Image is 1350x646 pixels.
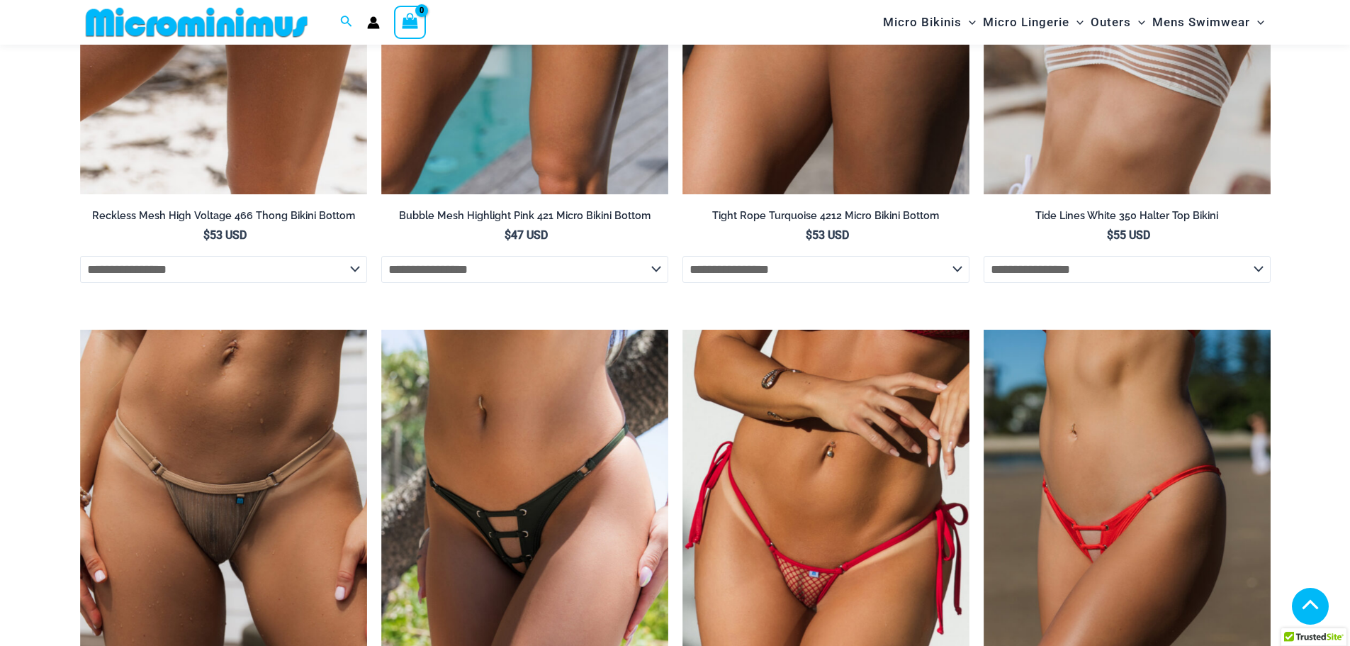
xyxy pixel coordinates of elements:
a: View Shopping Cart, empty [394,6,427,38]
a: Tide Lines White 350 Halter Top Bikini [984,209,1271,228]
a: Tight Rope Turquoise 4212 Micro Bikini Bottom [682,209,969,228]
span: $ [806,228,812,242]
bdi: 53 USD [806,228,849,242]
img: MM SHOP LOGO FLAT [80,6,313,38]
h2: Tight Rope Turquoise 4212 Micro Bikini Bottom [682,209,969,223]
span: $ [505,228,511,242]
h2: Tide Lines White 350 Halter Top Bikini [984,209,1271,223]
span: $ [203,228,210,242]
a: Account icon link [367,16,380,29]
span: $ [1107,228,1113,242]
a: OutersMenu ToggleMenu Toggle [1087,4,1149,40]
a: Reckless Mesh High Voltage 466 Thong Bikini Bottom [80,209,367,228]
bdi: 55 USD [1107,228,1150,242]
span: Mens Swimwear [1152,4,1250,40]
nav: Site Navigation [877,2,1271,43]
a: Bubble Mesh Highlight Pink 421 Micro Bikini Bottom [381,209,668,228]
h2: Reckless Mesh High Voltage 466 Thong Bikini Bottom [80,209,367,223]
span: Menu Toggle [1250,4,1264,40]
a: Search icon link [340,13,353,31]
a: Micro LingerieMenu ToggleMenu Toggle [979,4,1087,40]
bdi: 53 USD [203,228,247,242]
span: Menu Toggle [1131,4,1145,40]
span: Micro Bikinis [883,4,962,40]
bdi: 47 USD [505,228,548,242]
a: Micro BikinisMenu ToggleMenu Toggle [879,4,979,40]
h2: Bubble Mesh Highlight Pink 421 Micro Bikini Bottom [381,209,668,223]
span: Menu Toggle [1069,4,1084,40]
span: Menu Toggle [962,4,976,40]
span: Micro Lingerie [983,4,1069,40]
span: Outers [1091,4,1131,40]
a: Mens SwimwearMenu ToggleMenu Toggle [1149,4,1268,40]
